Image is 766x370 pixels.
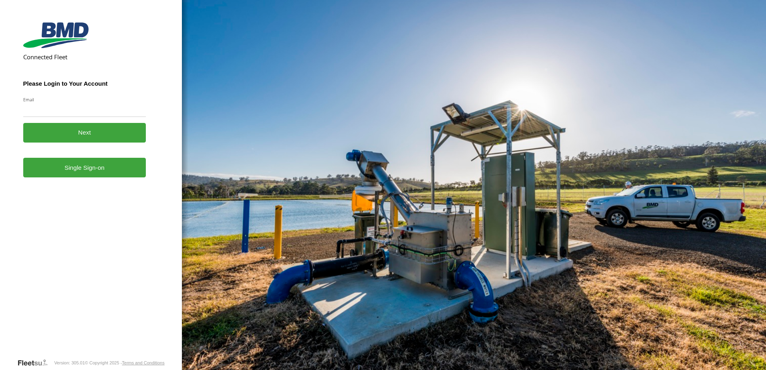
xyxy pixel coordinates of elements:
h3: Please Login to Your Account [23,80,146,87]
button: Next [23,123,146,143]
a: Single Sign-on [23,158,146,177]
div: © Copyright 2025 - [85,360,165,365]
div: Version: 305.01 [54,360,85,365]
label: Email [23,97,146,103]
img: BMD [23,22,89,48]
h2: Connected Fleet [23,53,146,61]
a: Visit our Website [17,359,54,367]
a: Terms and Conditions [122,360,164,365]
